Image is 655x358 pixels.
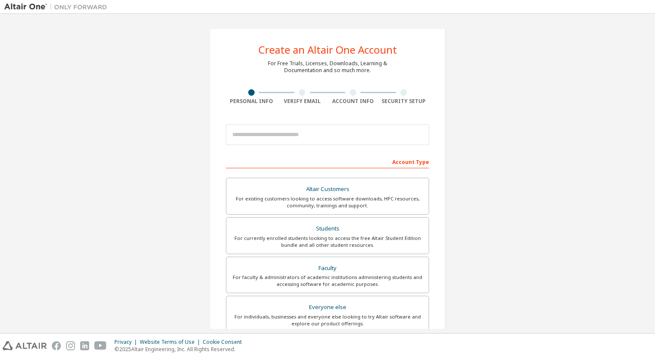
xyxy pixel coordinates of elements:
img: linkedin.svg [80,341,89,350]
div: Account Info [327,98,379,105]
div: Create an Altair One Account [258,45,397,55]
div: Altair Customers [231,183,424,195]
div: Everyone else [231,301,424,313]
div: Students [231,223,424,235]
div: Faculty [231,262,424,274]
div: Website Terms of Use [140,339,203,346]
div: Cookie Consent [203,339,247,346]
div: For currently enrolled students looking to access the free Altair Student Edition bundle and all ... [231,235,424,249]
div: For Free Trials, Licenses, Downloads, Learning & Documentation and so much more. [268,60,387,74]
div: Personal Info [226,98,277,105]
div: For faculty & administrators of academic institutions administering students and accessing softwa... [231,274,424,288]
div: Account Type [226,155,429,168]
div: Privacy [114,339,140,346]
img: altair_logo.svg [3,341,47,350]
img: facebook.svg [52,341,61,350]
img: instagram.svg [66,341,75,350]
div: For existing customers looking to access software downloads, HPC resources, community, trainings ... [231,195,424,209]
div: Verify Email [277,98,328,105]
p: © 2025 Altair Engineering, Inc. All Rights Reserved. [114,346,247,353]
img: Altair One [4,3,111,11]
img: youtube.svg [94,341,107,350]
div: Security Setup [379,98,430,105]
div: For individuals, businesses and everyone else looking to try Altair software and explore our prod... [231,313,424,327]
